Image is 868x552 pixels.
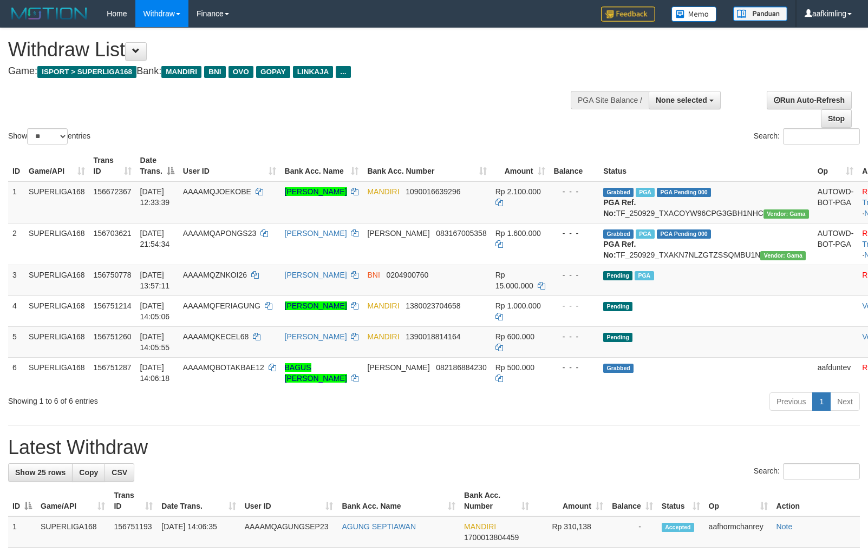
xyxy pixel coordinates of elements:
[363,150,491,181] th: Bank Acc. Number: activate to sort column ascending
[657,229,711,239] span: PGA Pending
[554,300,595,311] div: - - -
[24,150,89,181] th: Game/API: activate to sort column ascending
[769,392,813,411] a: Previous
[337,485,460,516] th: Bank Acc. Name: activate to sort column ascending
[109,485,157,516] th: Trans ID: activate to sort column ascending
[240,516,338,548] td: AAAAMQAGUNGSEP23
[635,271,654,280] span: Marked by aafsoycanthlai
[495,301,541,310] span: Rp 1.000.000
[406,332,460,341] span: Copy 1390018814164 to clipboard
[436,363,486,372] span: Copy 082186884230 to clipboard
[813,181,858,224] td: AUTOWD-BOT-PGA
[285,332,347,341] a: [PERSON_NAME]
[8,326,24,357] td: 5
[495,229,541,238] span: Rp 1.600.000
[140,187,170,207] span: [DATE] 12:33:39
[763,209,809,219] span: Vendor URL: https://trx31.1velocity.biz
[603,240,636,259] b: PGA Ref. No:
[256,66,290,78] span: GOPAY
[229,66,253,78] span: OVO
[821,109,852,128] a: Stop
[608,485,657,516] th: Balance: activate to sort column ascending
[367,187,399,196] span: MANDIRI
[436,229,486,238] span: Copy 083167005358 to clipboard
[603,271,632,280] span: Pending
[8,181,24,224] td: 1
[285,363,347,383] a: BAGUS [PERSON_NAME]
[533,485,608,516] th: Amount: activate to sort column ascending
[24,326,89,357] td: SUPERLIGA168
[24,357,89,388] td: SUPERLIGA168
[599,181,813,224] td: TF_250929_TXACOYW96CPG3GBH1NHC
[8,128,90,144] label: Show entries
[8,66,568,77] h4: Game: Bank:
[636,229,655,239] span: Marked by aafchhiseyha
[37,66,136,78] span: ISPORT > SUPERLIGA168
[8,357,24,388] td: 6
[754,128,860,144] label: Search:
[36,516,109,548] td: SUPERLIGA168
[367,363,429,372] span: [PERSON_NAME]
[554,270,595,280] div: - - -
[464,533,519,542] span: Copy 1700013804459 to clipboard
[79,468,98,477] span: Copy
[636,188,655,197] span: Marked by aafsengchandara
[813,150,858,181] th: Op: activate to sort column ascending
[94,271,132,279] span: 156750778
[140,271,170,290] span: [DATE] 13:57:11
[657,188,711,197] span: PGA Pending
[8,437,860,458] h1: Latest Withdraw
[671,6,717,22] img: Button%20Memo.svg
[342,522,416,531] a: AGUNG SEPTIAWAN
[772,485,860,516] th: Action
[830,392,860,411] a: Next
[554,331,595,342] div: - - -
[754,463,860,479] label: Search:
[27,128,68,144] select: Showentries
[464,522,496,531] span: MANDIRI
[8,516,36,548] td: 1
[8,5,90,22] img: MOTION_logo.png
[157,516,240,548] td: [DATE] 14:06:35
[183,301,260,310] span: AAAAMQFERIAGUNG
[656,96,707,104] span: None selected
[704,485,772,516] th: Op: activate to sort column ascending
[495,271,533,290] span: Rp 15.000.000
[94,187,132,196] span: 156672367
[367,332,399,341] span: MANDIRI
[8,295,24,326] td: 4
[94,363,132,372] span: 156751287
[603,364,634,373] span: Grabbed
[603,229,634,239] span: Grabbed
[533,516,608,548] td: Rp 310,138
[760,251,806,260] span: Vendor URL: https://trx31.1velocity.biz
[550,150,599,181] th: Balance
[8,223,24,265] td: 2
[157,485,240,516] th: Date Trans.: activate to sort column ascending
[161,66,201,78] span: MANDIRI
[554,186,595,197] div: - - -
[599,223,813,265] td: TF_250929_TXAKN7NLZGTZSSQMBU1N
[8,39,568,61] h1: Withdraw List
[24,265,89,295] td: SUPERLIGA168
[813,223,858,265] td: AUTOWD-BOT-PGA
[649,91,721,109] button: None selected
[495,332,534,341] span: Rp 600.000
[599,150,813,181] th: Status
[94,301,132,310] span: 156751214
[733,6,787,21] img: panduan.png
[495,187,541,196] span: Rp 2.100.000
[183,271,247,279] span: AAAAMQZNKOI26
[657,485,704,516] th: Status: activate to sort column ascending
[140,363,170,383] span: [DATE] 14:06:18
[15,468,66,477] span: Show 25 rows
[813,357,858,388] td: aafduntev
[460,485,533,516] th: Bank Acc. Number: activate to sort column ascending
[109,516,157,548] td: 156751193
[140,301,170,321] span: [DATE] 14:05:06
[72,463,105,482] a: Copy
[179,150,280,181] th: User ID: activate to sort column ascending
[24,223,89,265] td: SUPERLIGA168
[367,271,380,279] span: BNI
[603,333,632,342] span: Pending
